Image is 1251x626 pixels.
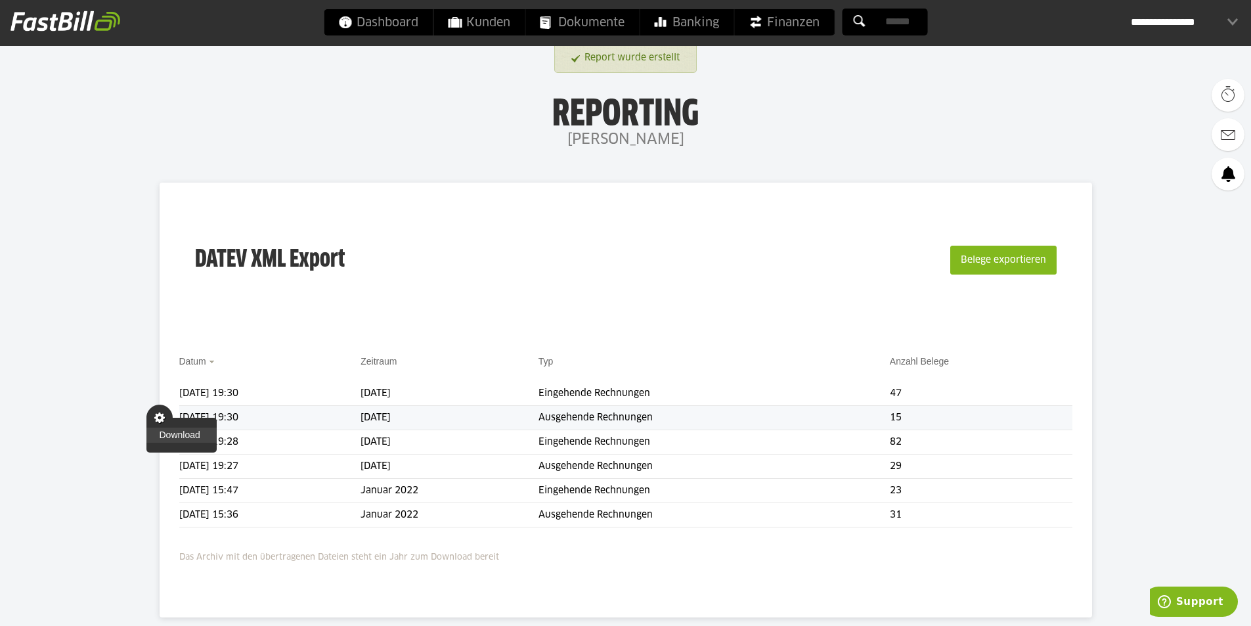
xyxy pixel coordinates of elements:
[179,544,1072,565] p: Das Archiv mit den übertragenen Dateien steht ein Jahr zum Download bereit
[749,9,820,35] span: Finanzen
[433,9,525,35] a: Kunden
[361,430,538,455] td: [DATE]
[338,9,418,35] span: Dashboard
[734,9,834,35] a: Finanzen
[324,9,433,35] a: Dashboard
[361,503,538,527] td: Januar 2022
[131,93,1120,127] h1: Reporting
[538,430,890,455] td: Eingehende Rechnungen
[179,382,361,406] td: [DATE] 19:30
[538,356,554,367] a: Typ
[890,406,1072,430] td: 15
[361,479,538,503] td: Januar 2022
[538,479,890,503] td: Eingehende Rechnungen
[890,503,1072,527] td: 31
[890,382,1072,406] td: 47
[890,430,1072,455] td: 82
[538,455,890,479] td: Ausgehende Rechnungen
[1150,587,1238,619] iframe: Öffnet ein Widget, in dem Sie weitere Informationen finden
[179,406,361,430] td: [DATE] 19:30
[361,356,397,367] a: Zeitraum
[538,503,890,527] td: Ausgehende Rechnungen
[179,455,361,479] td: [DATE] 19:27
[179,356,206,367] a: Datum
[538,382,890,406] td: Eingehende Rechnungen
[890,356,949,367] a: Anzahl Belege
[571,46,680,70] a: Report wurde erstellt
[209,361,217,363] img: sort_desc.gif
[179,430,361,455] td: [DATE] 19:28
[179,503,361,527] td: [DATE] 15:36
[11,11,120,32] img: fastbill_logo_white.png
[538,406,890,430] td: Ausgehende Rechnungen
[654,9,719,35] span: Banking
[448,9,510,35] span: Kunden
[540,9,625,35] span: Dokumente
[195,218,345,302] h3: DATEV XML Export
[890,455,1072,479] td: 29
[361,455,538,479] td: [DATE]
[640,9,734,35] a: Banking
[179,479,361,503] td: [DATE] 15:47
[361,406,538,430] td: [DATE]
[361,382,538,406] td: [DATE]
[950,246,1057,275] button: Belege exportieren
[525,9,639,35] a: Dokumente
[146,428,217,443] a: Download
[890,479,1072,503] td: 23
